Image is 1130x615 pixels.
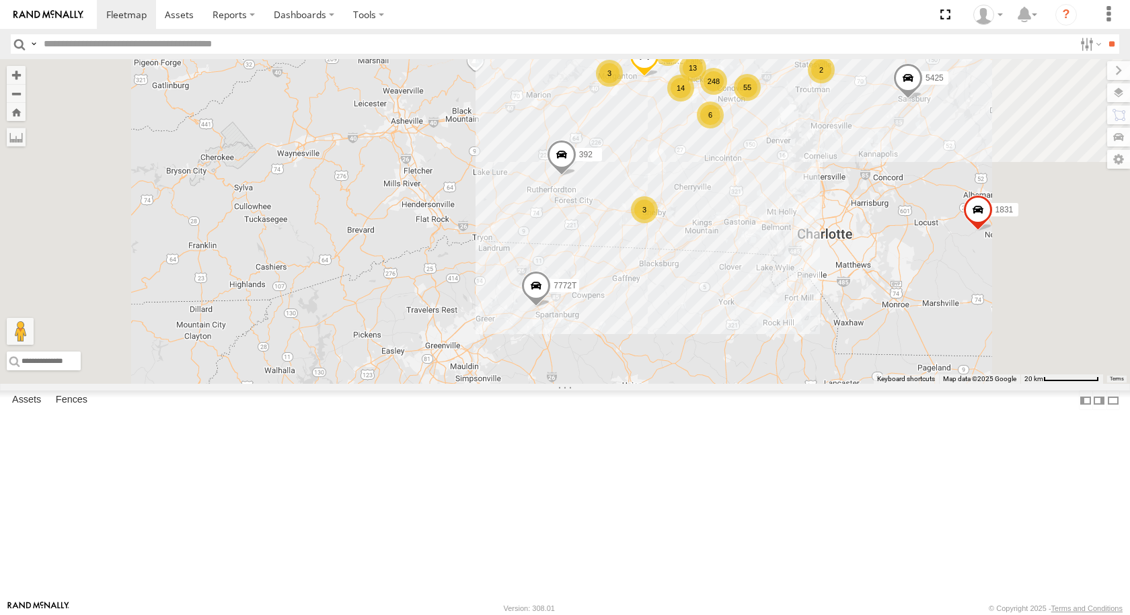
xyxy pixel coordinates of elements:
[989,604,1123,612] div: © Copyright 2025 -
[1079,391,1092,410] label: Dock Summary Table to the Left
[808,56,835,83] div: 2
[1107,150,1130,169] label: Map Settings
[995,205,1014,214] span: 1831
[1092,391,1106,410] label: Dock Summary Table to the Right
[13,10,83,19] img: rand-logo.svg
[697,101,724,128] div: 6
[667,75,694,101] div: 14
[7,103,26,121] button: Zoom Home
[700,68,727,95] div: 248
[504,604,555,612] div: Version: 308.01
[554,280,576,290] span: 7772T
[1020,374,1103,384] button: Map Scale: 20 km per 79 pixels
[943,375,1016,382] span: Map data ©2025 Google
[734,74,761,101] div: 55
[49,391,94,410] label: Fences
[1075,34,1104,54] label: Search Filter Options
[654,39,681,66] div: 3
[1106,391,1120,410] label: Hide Summary Table
[969,5,1008,25] div: Shannon Chavis
[7,84,26,103] button: Zoom out
[631,196,658,223] div: 3
[1110,376,1124,382] a: Terms (opens in new tab)
[579,149,593,159] span: 392
[1055,4,1077,26] i: ?
[28,34,39,54] label: Search Query
[1051,604,1123,612] a: Terms and Conditions
[596,60,623,87] div: 3
[7,128,26,147] label: Measure
[926,73,944,83] span: 5425
[1024,375,1043,382] span: 20 km
[5,391,48,410] label: Assets
[7,318,34,345] button: Drag Pegman onto the map to open Street View
[679,54,706,81] div: 13
[7,602,69,615] a: Visit our Website
[7,66,26,84] button: Zoom in
[877,374,935,384] button: Keyboard shortcuts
